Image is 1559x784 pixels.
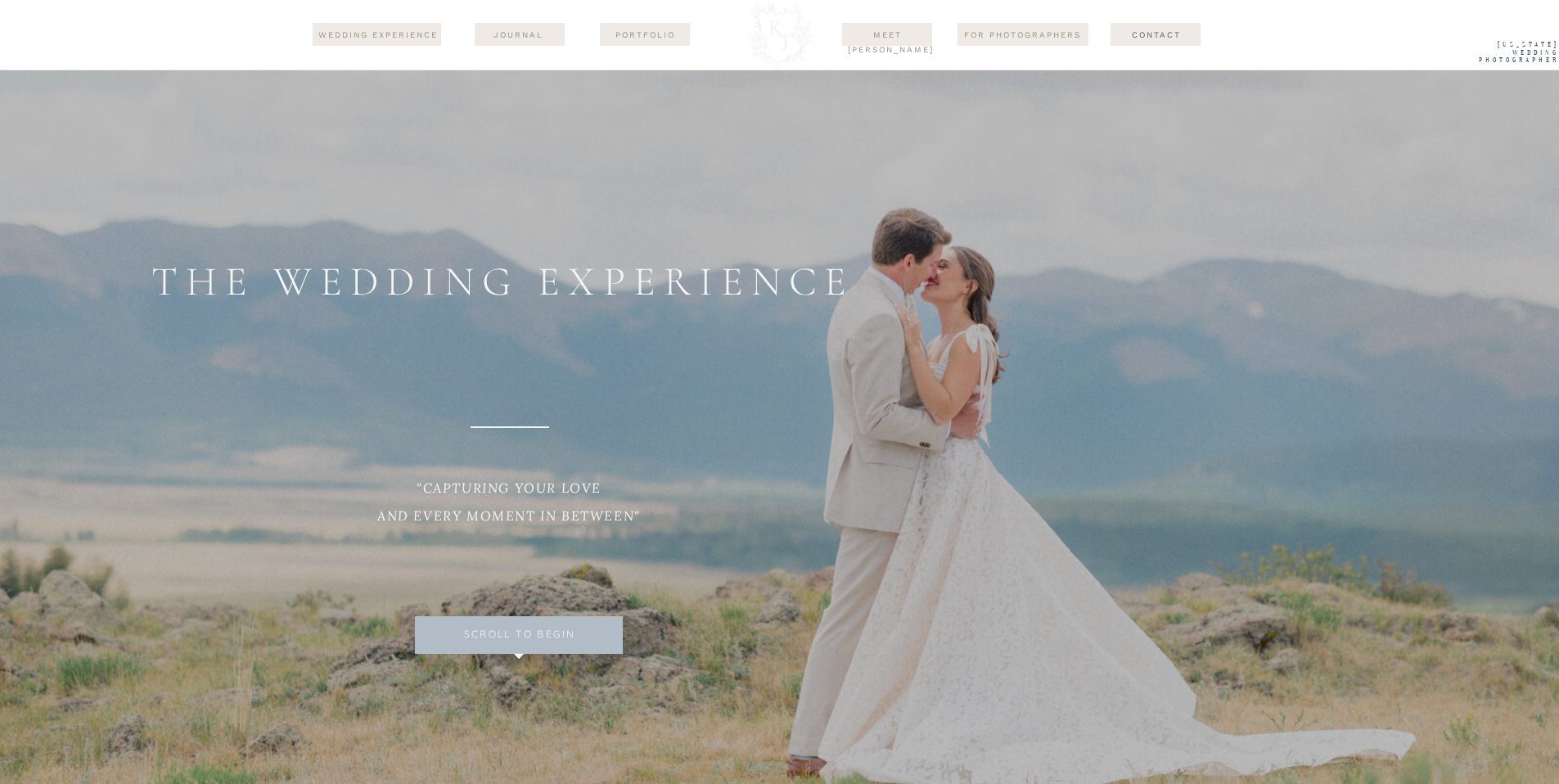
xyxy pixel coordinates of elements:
[42,257,964,348] h2: the wedding experience
[1453,41,1559,69] a: [US_STATE] WEdding Photographer
[317,28,440,43] a: wedding experience
[606,28,685,41] a: Portfolio
[957,28,1088,41] a: For Photographers
[1100,28,1214,41] a: Contact
[357,475,662,552] p: "CAPTURING YOUR LOVE AND EVERY MOMENT IN BETWEEN"
[848,28,927,41] a: Meet [PERSON_NAME]
[479,28,558,41] a: journal
[395,629,645,651] a: Scroll to begin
